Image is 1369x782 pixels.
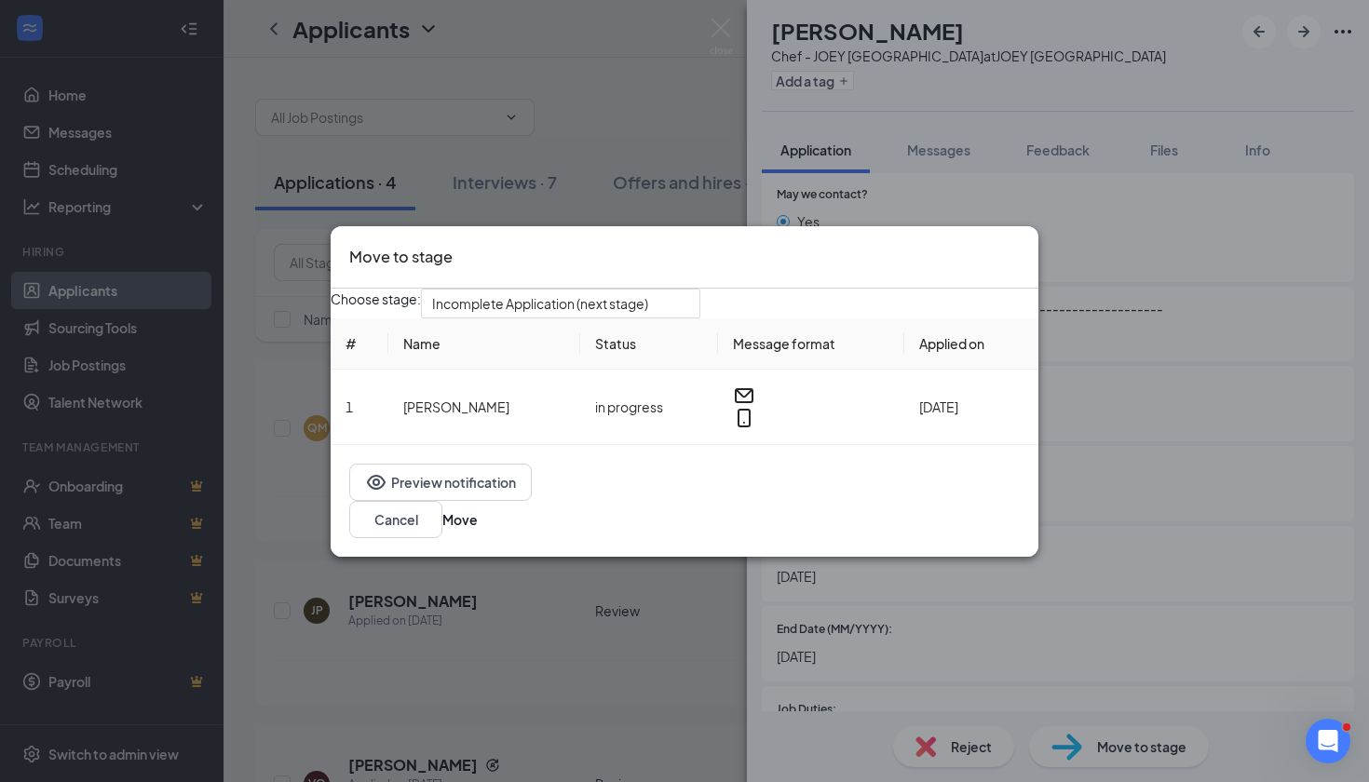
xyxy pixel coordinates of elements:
[718,317,904,369] th: Message format
[733,406,755,428] svg: MobileSms
[904,369,1038,444] td: [DATE]
[580,317,718,369] th: Status
[733,384,755,406] svg: Email
[349,463,532,500] button: EyePreview notification
[1306,719,1350,763] iframe: Intercom live chat
[346,398,353,414] span: 1
[580,369,718,444] td: in progress
[331,288,421,317] span: Choose stage:
[388,369,580,444] td: [PERSON_NAME]
[388,317,580,369] th: Name
[365,470,387,492] svg: Eye
[432,289,648,317] span: Incomplete Application (next stage)
[904,317,1038,369] th: Applied on
[349,500,442,537] button: Cancel
[331,317,388,369] th: #
[442,508,478,529] button: Move
[349,245,453,269] h3: Move to stage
